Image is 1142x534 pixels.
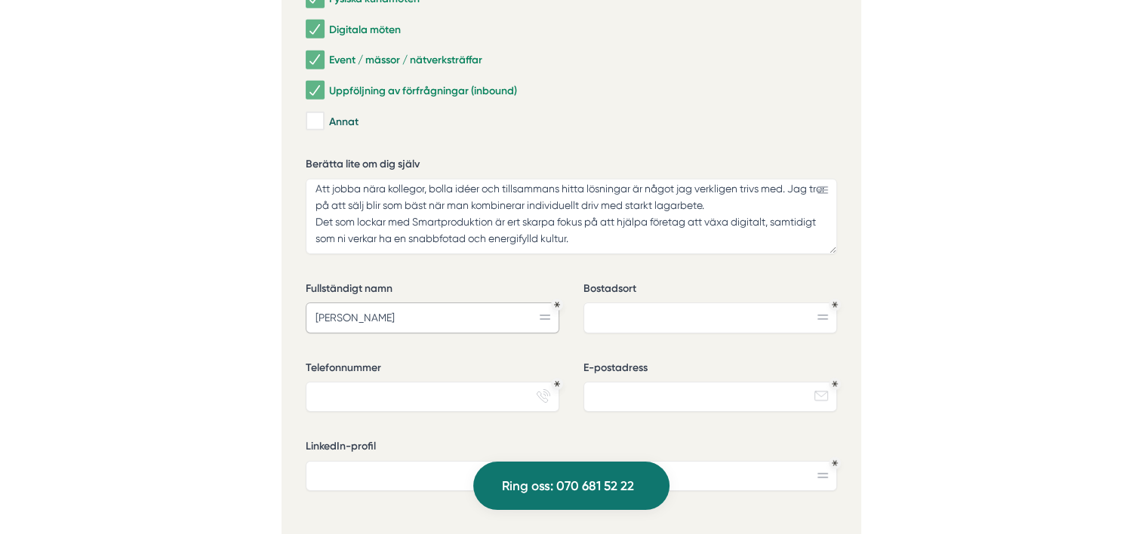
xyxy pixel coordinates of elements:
[306,22,323,37] input: Digitala möten
[832,381,838,387] div: Obligatoriskt
[306,361,559,379] label: Telefonnummer
[306,114,323,129] input: Annat
[306,281,559,300] label: Fullständigt namn
[502,476,634,496] span: Ring oss: 070 681 52 22
[832,302,838,308] div: Obligatoriskt
[306,157,837,176] label: Berätta lite om dig själv
[832,460,838,466] div: Obligatoriskt
[306,439,837,458] label: LinkedIn-profil
[583,361,837,379] label: E-postadress
[473,462,670,510] a: Ring oss: 070 681 52 22
[306,83,323,98] input: Uppföljning av förfrågningar (inbound)
[583,281,837,300] label: Bostadsort
[554,302,560,308] div: Obligatoriskt
[554,381,560,387] div: Obligatoriskt
[306,53,323,68] input: Event / mässor / nätverksträffar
